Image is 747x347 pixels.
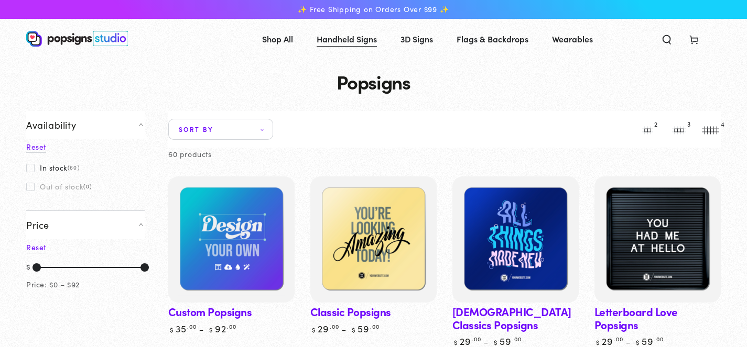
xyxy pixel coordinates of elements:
a: Custom PopsignsCustom Popsigns [168,176,295,303]
label: In stock [26,163,80,172]
img: Popsigns Studio [26,31,128,47]
a: Handheld Signs [309,25,385,53]
a: Reset [26,141,46,153]
button: 2 [637,119,658,140]
a: Letterboard Love PopsignsLetterboard Love Popsigns [594,176,721,303]
a: 3D Signs [393,25,441,53]
div: $ [26,260,30,275]
summary: Search our site [653,27,680,50]
p: 60 products [168,148,212,161]
span: 3D Signs [400,31,433,47]
button: 3 [668,119,689,140]
a: Baptism Classics PopsignsBaptism Classics Popsigns [452,176,579,303]
span: ✨ Free Shipping on Orders Over $99 ✨ [298,5,449,14]
a: Flags & Backdrops [449,25,536,53]
span: Flags & Backdrops [457,31,528,47]
a: Shop All [254,25,301,53]
span: Wearables [552,31,593,47]
span: Shop All [262,31,293,47]
summary: Sort by [168,119,273,140]
a: Classic PopsignsClassic Popsigns [310,176,437,303]
label: Out of stock [26,182,92,191]
span: (60) [68,164,80,171]
summary: Availability [26,111,145,139]
h1: Popsigns [26,71,721,92]
span: Handheld Signs [317,31,377,47]
span: Price [26,219,49,231]
a: Wearables [544,25,601,53]
div: Price: $0 – $92 [26,278,80,291]
span: Availability [26,119,76,131]
a: Reset [26,242,46,253]
summary: Price [26,210,145,239]
span: (0) [83,183,92,189]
